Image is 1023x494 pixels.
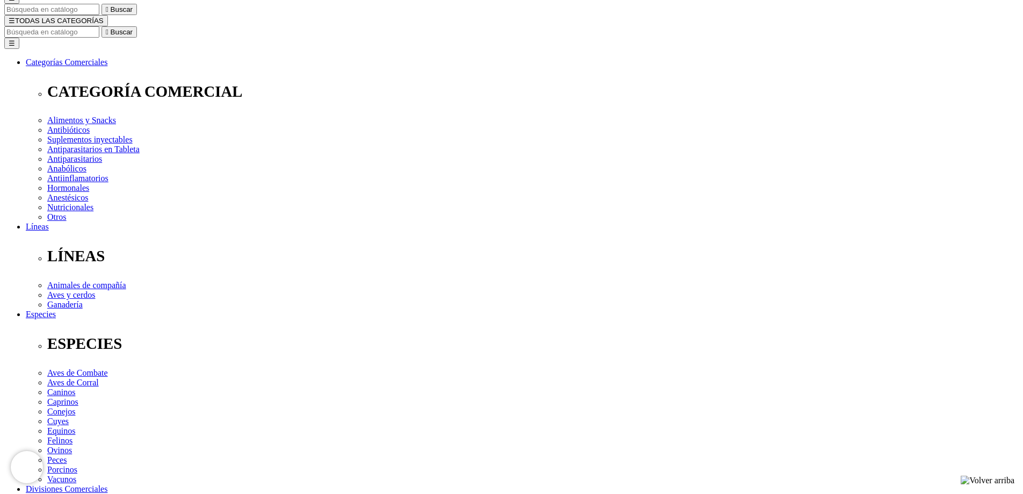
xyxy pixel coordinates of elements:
[47,475,76,484] a: Vacunos
[111,28,133,36] span: Buscar
[47,368,108,377] a: Aves de Combate
[47,281,126,290] a: Animales de compañía
[47,446,72,455] a: Ovinos
[47,83,1019,101] p: CATEGORÍA COMERCIAL
[47,164,86,173] a: Anabólicos
[11,451,43,483] iframe: Brevo live chat
[47,193,88,202] a: Anestésicos
[47,397,78,406] a: Caprinos
[47,247,1019,265] p: LÍNEAS
[47,378,99,387] a: Aves de Corral
[4,26,99,38] input: Buscar
[47,388,75,397] a: Caninos
[47,426,75,435] a: Equinos
[26,310,56,319] a: Especies
[26,484,107,493] a: Divisiones Comerciales
[4,38,19,49] button: ☰
[47,300,83,309] a: Ganadería
[47,465,77,474] a: Porcinos
[4,4,99,15] input: Buscar
[47,174,108,183] a: Antiinflamatorios
[47,116,116,125] a: Alimentos y Snacks
[47,407,75,416] a: Conejos
[47,135,133,144] a: Suplementos inyectables
[106,28,108,36] i: 
[101,26,137,38] button:  Buscar
[47,335,1019,353] p: ESPECIES
[47,183,89,192] a: Hormonales
[47,154,102,163] a: Antiparasitarios
[47,203,93,212] a: Nutricionales
[26,58,107,67] a: Categorías Comerciales
[47,436,72,445] a: Felinos
[47,212,67,221] a: Otros
[26,222,49,231] a: Líneas
[47,125,90,134] a: Antibióticos
[111,5,133,13] span: Buscar
[4,15,108,26] button: ☰TODAS LAS CATEGORÍAS
[101,4,137,15] button:  Buscar
[106,5,108,13] i: 
[961,476,1014,485] img: Volver arriba
[9,17,15,25] span: ☰
[47,417,69,426] a: Cuyes
[47,455,67,464] a: Peces
[47,290,95,299] a: Aves y cerdos
[47,145,140,154] a: Antiparasitarios en Tableta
